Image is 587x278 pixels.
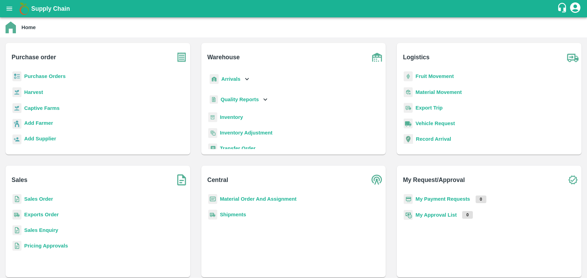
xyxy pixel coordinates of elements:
img: truck [564,49,581,66]
img: material [404,87,413,97]
div: Arrivals [208,71,251,87]
a: Export Trip [415,105,442,111]
img: sales [12,194,21,204]
img: purchase [173,49,190,66]
b: Purchase order [12,52,56,62]
a: Exports Order [24,212,59,217]
a: Sales Enquiry [24,227,58,233]
div: customer-support [557,2,569,15]
img: vehicle [404,119,413,129]
a: Harvest [24,89,43,95]
a: Fruit Movement [415,73,454,79]
a: Inventory [220,114,243,120]
img: shipments [12,210,21,220]
p: 0 [462,211,473,219]
b: Sales [12,175,28,185]
a: Vehicle Request [415,121,455,126]
b: Home [21,25,36,30]
a: Sales Order [24,196,53,202]
b: Supply Chain [31,5,70,12]
img: fruit [404,71,413,81]
img: delivery [404,103,413,113]
div: Quality Reports [208,93,269,107]
img: soSales [173,171,190,189]
a: Shipments [220,212,246,217]
button: open drawer [1,1,17,17]
b: My Request/Approval [403,175,465,185]
b: Central [207,175,228,185]
b: Add Farmer [24,120,53,126]
img: whTransfer [208,144,217,154]
a: Purchase Orders [24,73,66,79]
img: reciept [12,71,21,81]
a: Material Order And Assignment [220,196,297,202]
img: inventory [208,128,217,138]
b: Arrivals [221,76,240,82]
img: approval [404,210,413,220]
a: Pricing Approvals [24,243,68,249]
p: 0 [476,196,486,203]
img: warehouse [368,49,386,66]
div: account of current user [569,1,581,16]
a: Add Farmer [24,119,53,129]
a: My Approval List [415,212,457,218]
img: payment [404,194,413,204]
a: Supply Chain [31,4,557,14]
img: sales [12,241,21,251]
img: harvest [12,103,21,113]
a: Add Supplier [24,135,56,144]
img: recordArrival [404,134,413,144]
b: Add Supplier [24,136,56,141]
img: sales [12,225,21,235]
a: Captive Farms [24,105,59,111]
a: Record Arrival [416,136,451,142]
img: whArrival [210,74,219,84]
img: farmer [12,119,21,129]
a: My Payment Requests [415,196,470,202]
a: Transfer Order [220,146,256,151]
img: harvest [12,87,21,97]
b: Logistics [403,52,430,62]
img: shipments [208,210,217,220]
a: Material Movement [415,89,462,95]
img: qualityReport [210,95,218,104]
img: centralMaterial [208,194,217,204]
img: supplier [12,134,21,145]
img: logo [17,2,31,16]
img: home [6,21,16,33]
img: central [368,171,386,189]
a: Inventory Adjustment [220,130,273,136]
b: Quality Reports [221,97,259,102]
img: check [564,171,581,189]
b: Warehouse [207,52,240,62]
img: whInventory [208,112,217,122]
